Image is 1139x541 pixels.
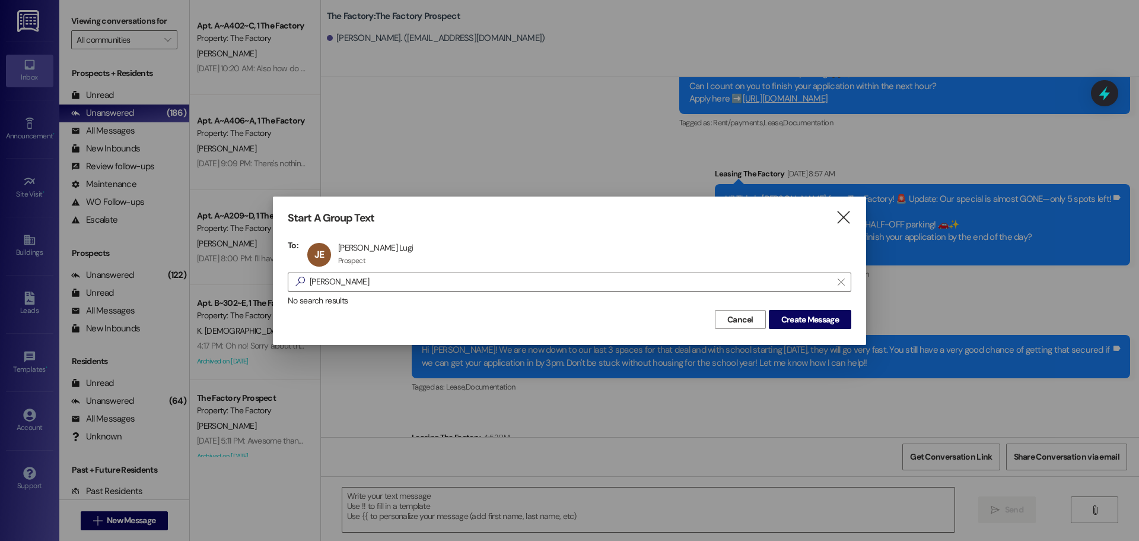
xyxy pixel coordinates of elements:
button: Clear text [832,273,851,291]
span: Create Message [781,314,839,326]
span: JE [314,248,324,261]
span: Cancel [727,314,753,326]
i:  [291,276,310,288]
i:  [835,211,851,224]
input: Search for any contact or apartment [310,274,832,290]
div: No search results [288,295,851,307]
button: Cancel [715,310,766,329]
div: Prospect [338,256,365,265]
div: [PERSON_NAME] Lugi [338,242,413,253]
h3: Start A Group Text [288,211,374,225]
button: Create Message [769,310,851,329]
h3: To: [288,240,298,251]
i:  [838,277,844,287]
